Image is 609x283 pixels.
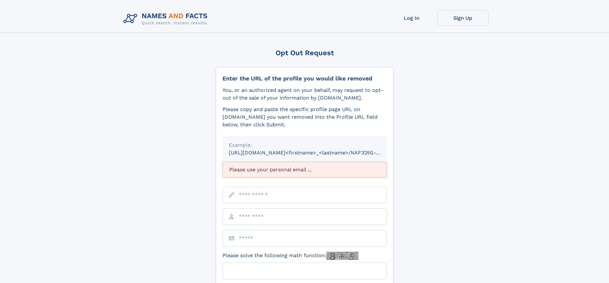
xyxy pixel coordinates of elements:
div: You, or an authorized agent on your behalf, may request to opt-out of the sale of your informatio... [223,86,387,102]
div: Example: [229,141,380,149]
label: Please solve the following math function: [223,252,358,260]
div: Please use your personal email ... [223,162,387,178]
div: Please copy and paste the specific profile page URL on [DOMAIN_NAME] you want removed into the Pr... [223,106,387,129]
small: [URL][DOMAIN_NAME]<firstname>_<lastname>/NAF325G-xxxxxxxx [229,150,399,156]
img: Logo Names and Facts [121,10,213,27]
a: Sign Up [437,10,488,26]
a: Log In [386,10,437,26]
div: Enter the URL of the profile you would like removed [223,75,387,82]
div: Opt Out Request [216,49,394,57]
